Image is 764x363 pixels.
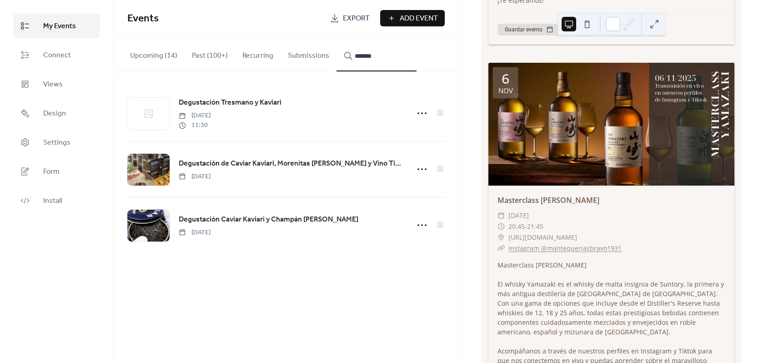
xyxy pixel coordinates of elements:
[343,13,370,24] span: Export
[508,210,529,221] span: [DATE]
[179,172,211,181] span: [DATE]
[127,9,159,29] span: Events
[14,72,100,96] a: Views
[14,14,100,38] a: My Events
[179,121,211,130] span: 11:30
[498,210,505,221] div: ​
[185,37,235,71] button: Past (100+)
[14,130,100,155] a: Settings
[179,97,281,108] span: Degustación Tresmano y Kaviari
[498,232,505,243] div: ​
[281,37,337,71] button: Submissions
[179,214,358,226] a: Degustación Caviar Kaviari y Champán [PERSON_NAME]
[179,97,281,109] a: Degustación Tresmano y Kaviari
[14,188,100,213] a: Install
[179,214,358,225] span: Degustación Caviar Kaviari y Champán [PERSON_NAME]
[43,21,76,32] span: My Events
[508,232,577,243] span: [URL][DOMAIN_NAME]
[43,196,62,207] span: Install
[14,101,100,126] a: Design
[179,228,211,237] span: [DATE]
[498,195,599,205] a: Masterclass [PERSON_NAME]
[43,50,71,61] span: Connect
[235,37,281,71] button: Recurring
[380,10,445,26] button: Add Event
[508,221,525,232] span: 20:45
[400,13,438,24] span: Add Event
[43,108,66,119] span: Design
[323,10,377,26] a: Export
[502,72,509,86] div: 6
[179,158,404,169] span: Degustación de Caviar Kaviari, Morenitas [PERSON_NAME] y Vino Tinto Finca [PERSON_NAME]
[14,43,100,67] a: Connect
[179,158,404,170] a: Degustación de Caviar Kaviari, Morenitas [PERSON_NAME] y Vino Tinto Finca [PERSON_NAME]
[525,221,527,232] span: -
[498,87,513,94] div: nov
[179,111,211,121] span: [DATE]
[43,166,60,177] span: Form
[498,243,505,254] div: ​
[43,79,63,90] span: Views
[527,221,543,232] span: 21:45
[14,159,100,184] a: Form
[498,24,561,35] button: Guardar evento
[508,244,622,252] a: Instagram @mantequeriasbravo1931
[498,221,505,232] div: ​
[123,37,185,71] button: Upcoming (14)
[43,137,70,148] span: Settings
